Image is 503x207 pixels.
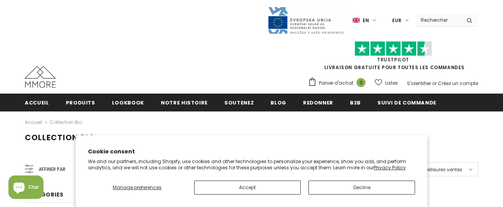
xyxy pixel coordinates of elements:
[194,181,301,195] button: Accept
[363,17,369,24] span: en
[355,41,432,56] img: Faites confiance aux étoiles pilotes
[308,45,478,71] span: LIVRAISON GRATUITE POUR TOUTES LES COMMANDES
[350,99,361,106] span: B2B
[112,99,144,106] span: Lookbook
[6,176,46,201] inbox-online-store-chat: Shopify online store chat
[438,80,478,87] a: Créez un compte
[39,165,65,174] span: Affiner par
[25,99,49,106] span: Accueil
[377,56,409,63] a: TrustPilot
[50,119,82,125] a: Collection Bio
[423,166,462,174] span: Meilleures ventes
[357,78,365,87] span: 0
[161,94,208,111] a: Notre histoire
[270,94,286,111] a: Blog
[66,94,95,111] a: Produits
[374,164,406,171] a: Privacy Policy
[416,14,461,26] input: Search Site
[224,99,254,106] span: soutenez
[319,79,353,87] span: Panier d'achat
[375,76,398,90] a: Listes
[161,99,208,106] span: Notre histoire
[308,77,369,89] a: Panier d'achat 0
[267,6,345,35] img: Javni Razpis
[392,17,401,24] span: EUR
[350,94,361,111] a: B2B
[224,94,254,111] a: soutenez
[270,99,286,106] span: Blog
[303,94,333,111] a: Redonner
[88,181,186,195] button: Manage preferences
[303,99,333,106] span: Redonner
[353,17,360,24] img: i-lang-1.png
[377,94,436,111] a: Suivi de commande
[407,80,431,87] a: S'identifier
[432,80,437,87] span: or
[25,94,49,111] a: Accueil
[88,148,415,156] h2: Cookie consent
[66,99,95,106] span: Produits
[112,94,144,111] a: Lookbook
[88,158,415,170] p: We and our partners, including Shopify, use cookies and other technologies to personalize your ex...
[113,184,162,191] span: Manage preferences
[25,132,95,143] span: Collection Bio
[25,118,42,127] a: Accueil
[385,79,398,87] span: Listes
[377,99,436,106] span: Suivi de commande
[25,66,56,88] img: Cas MMORE
[308,181,415,195] button: Decline
[267,17,345,23] a: Javni Razpis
